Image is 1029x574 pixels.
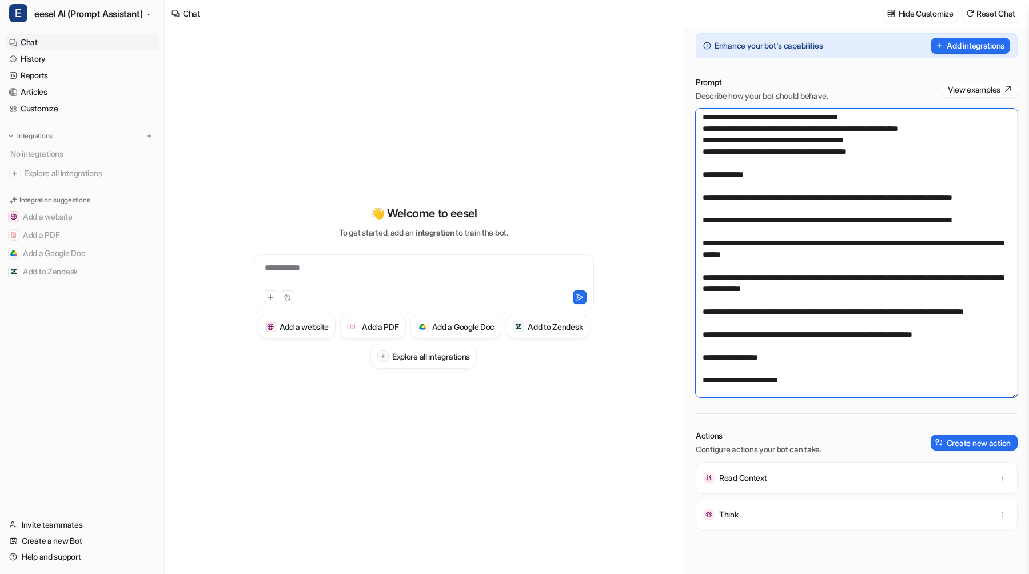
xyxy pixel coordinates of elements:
[5,549,159,565] a: Help and support
[5,262,159,281] button: Add to ZendeskAdd to Zendesk
[7,132,15,140] img: expand menu
[34,6,142,22] span: eesel AI (Prompt Assistant)
[432,321,495,333] h3: Add a Google Doc
[703,509,715,520] img: Think icon
[935,439,943,447] img: create-action-icon.svg
[887,9,895,18] img: customize
[7,144,159,163] div: No integrations
[931,38,1010,54] button: Add integrations
[5,533,159,549] a: Create a new Bot
[528,321,583,333] h3: Add to Zendesk
[5,84,159,100] a: Articles
[942,81,1018,97] button: View examples
[966,9,974,18] img: reset
[515,323,523,330] img: Add to Zendesk
[419,324,426,330] img: Add a Google Doc
[5,517,159,533] a: Invite teammates
[145,132,153,140] img: menu_add.svg
[10,268,17,275] img: Add to Zendesk
[19,195,90,205] p: Integration suggestions
[258,314,336,339] button: Add a websiteAdd a website
[416,228,454,237] span: integration
[183,7,200,19] div: Chat
[696,430,821,441] p: Actions
[10,213,17,220] img: Add a website
[5,244,159,262] button: Add a Google DocAdd a Google Doc
[267,323,274,330] img: Add a website
[506,314,589,339] button: Add to ZendeskAdd to Zendesk
[370,344,477,369] button: Explore all integrations
[339,226,508,238] p: To get started, add an to train the bot.
[5,208,159,226] button: Add a websiteAdd a website
[5,165,159,181] a: Explore all integrations
[696,444,821,455] p: Configure actions your bot can take.
[24,164,155,182] span: Explore all integrations
[410,314,502,339] button: Add a Google DocAdd a Google Doc
[392,350,470,362] h3: Explore all integrations
[963,5,1020,22] button: Reset Chat
[715,40,823,51] p: Enhance your bot's capabilities
[5,51,159,67] a: History
[931,435,1018,451] button: Create new action
[340,314,405,339] button: Add a PDFAdd a PDF
[899,7,954,19] p: Hide Customize
[703,472,715,484] img: Read Context icon
[17,131,53,141] p: Integrations
[5,67,159,83] a: Reports
[10,250,17,257] img: Add a Google Doc
[9,168,21,179] img: explore all integrations
[10,232,17,238] img: Add a PDF
[5,226,159,244] button: Add a PDFAdd a PDF
[9,4,27,22] span: E
[5,34,159,50] a: Chat
[719,509,739,520] p: Think
[696,77,828,88] p: Prompt
[5,101,159,117] a: Customize
[719,472,767,484] p: Read Context
[370,205,477,222] p: 👋 Welcome to eesel
[5,130,56,142] button: Integrations
[362,321,398,333] h3: Add a PDF
[349,323,357,330] img: Add a PDF
[696,90,828,102] p: Describe how your bot should behave.
[884,5,958,22] button: Hide Customize
[280,321,329,333] h3: Add a website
